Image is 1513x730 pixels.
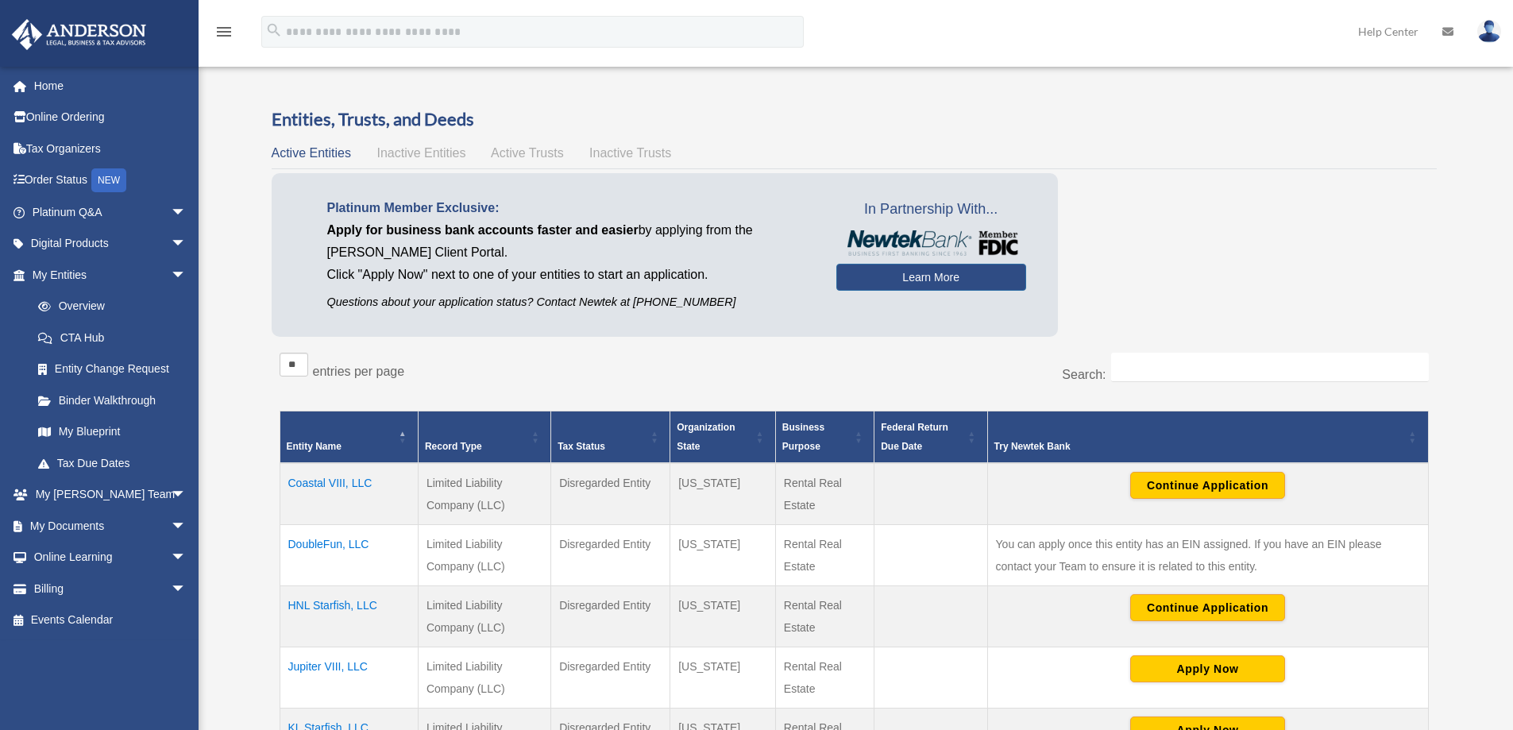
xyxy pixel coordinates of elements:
td: Limited Liability Company (LLC) [418,525,550,586]
label: Search: [1062,368,1106,381]
th: Business Purpose: Activate to sort [775,411,874,464]
a: Overview [22,291,195,323]
td: [US_STATE] [670,525,776,586]
a: Entity Change Request [22,353,203,385]
a: My [PERSON_NAME] Teamarrow_drop_down [11,479,210,511]
p: Questions about your application status? Contact Newtek at [PHONE_NUMBER] [327,292,812,312]
i: menu [214,22,234,41]
td: You can apply once this entity has an EIN assigned. If you have an EIN please contact your Team t... [987,525,1428,586]
div: NEW [91,168,126,192]
span: Apply for business bank accounts faster and easier [327,223,639,237]
td: Limited Liability Company (LLC) [418,463,550,525]
a: My Documentsarrow_drop_down [11,510,210,542]
a: Online Ordering [11,102,210,133]
a: Digital Productsarrow_drop_down [11,228,210,260]
p: Click "Apply Now" next to one of your entities to start an application. [327,264,812,286]
span: Business Purpose [782,422,824,452]
td: [US_STATE] [670,647,776,709]
button: Continue Application [1130,594,1285,621]
td: Rental Real Estate [775,525,874,586]
td: Limited Liability Company (LLC) [418,586,550,647]
td: [US_STATE] [670,586,776,647]
a: CTA Hub [22,322,203,353]
td: Jupiter VIII, LLC [280,647,418,709]
span: arrow_drop_down [171,573,203,605]
span: arrow_drop_down [171,479,203,512]
span: Record Type [425,441,482,452]
td: DoubleFun, LLC [280,525,418,586]
span: Organization State [677,422,735,452]
span: arrow_drop_down [171,228,203,261]
span: Tax Status [558,441,605,452]
span: Inactive Trusts [589,146,671,160]
span: Active Entities [272,146,351,160]
a: Home [11,70,210,102]
td: Disregarded Entity [551,647,670,709]
a: Platinum Q&Aarrow_drop_down [11,196,210,228]
td: Rental Real Estate [775,647,874,709]
p: Platinum Member Exclusive: [327,197,812,219]
th: Try Newtek Bank : Activate to sort [987,411,1428,464]
label: entries per page [313,365,405,378]
span: Active Trusts [491,146,564,160]
a: Events Calendar [11,604,210,636]
p: by applying from the [PERSON_NAME] Client Portal. [327,219,812,264]
span: Entity Name [287,441,342,452]
th: Record Type: Activate to sort [418,411,550,464]
td: Limited Liability Company (LLC) [418,647,550,709]
span: Inactive Entities [376,146,465,160]
th: Entity Name: Activate to invert sorting [280,411,418,464]
a: My Entitiesarrow_drop_down [11,259,203,291]
td: Rental Real Estate [775,586,874,647]
a: Billingarrow_drop_down [11,573,210,604]
span: arrow_drop_down [171,542,203,574]
button: Apply Now [1130,655,1285,682]
span: arrow_drop_down [171,510,203,543]
span: In Partnership With... [836,197,1026,222]
a: Order StatusNEW [11,164,210,197]
td: Disregarded Entity [551,463,670,525]
img: Anderson Advisors Platinum Portal [7,19,151,50]
th: Organization State: Activate to sort [670,411,776,464]
div: Try Newtek Bank [994,437,1404,456]
td: [US_STATE] [670,463,776,525]
td: Disregarded Entity [551,586,670,647]
button: Continue Application [1130,472,1285,499]
span: arrow_drop_down [171,196,203,229]
td: Coastal VIII, LLC [280,463,418,525]
a: Tax Due Dates [22,447,203,479]
td: Disregarded Entity [551,525,670,586]
a: Online Learningarrow_drop_down [11,542,210,574]
td: Rental Real Estate [775,463,874,525]
i: search [265,21,283,39]
a: menu [214,28,234,41]
h3: Entities, Trusts, and Deeds [272,107,1437,132]
td: HNL Starfish, LLC [280,586,418,647]
a: Tax Organizers [11,133,210,164]
img: User Pic [1477,20,1501,43]
span: Federal Return Due Date [881,422,948,452]
a: Learn More [836,264,1026,291]
th: Tax Status: Activate to sort [551,411,670,464]
a: My Blueprint [22,416,203,448]
th: Federal Return Due Date: Activate to sort [874,411,987,464]
a: Binder Walkthrough [22,384,203,416]
span: arrow_drop_down [171,259,203,292]
img: NewtekBankLogoSM.png [844,230,1018,256]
